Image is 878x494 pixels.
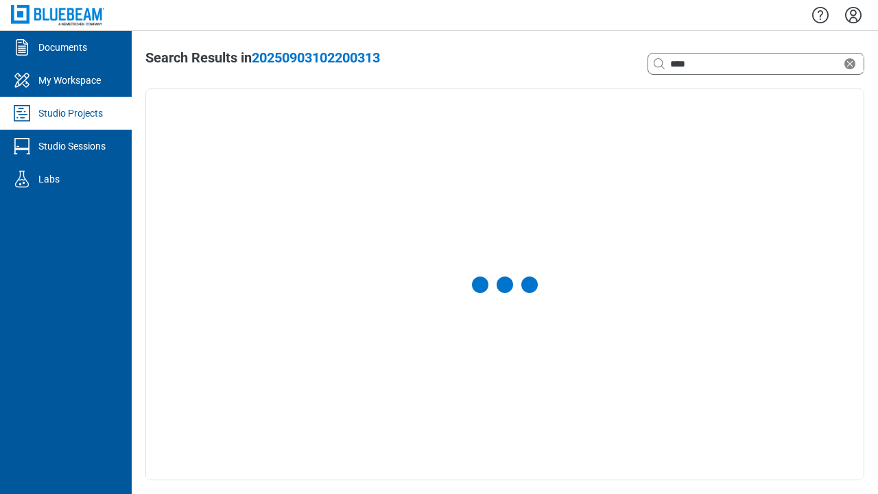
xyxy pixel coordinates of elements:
svg: Documents [11,36,33,58]
svg: My Workspace [11,69,33,91]
div: Loading [472,277,538,293]
svg: Labs [11,168,33,190]
div: Clear search [842,56,864,72]
div: Clear search [648,53,864,75]
span: 20250903102200313 [252,49,380,66]
svg: Studio Sessions [11,135,33,157]
div: My Workspace [38,73,101,87]
button: Settings [842,3,864,27]
svg: Studio Projects [11,102,33,124]
div: Studio Projects [38,106,103,120]
div: Studio Sessions [38,139,106,153]
img: Bluebeam, Inc. [11,5,104,25]
div: Documents [38,40,87,54]
div: Labs [38,172,60,186]
div: Search Results in [145,48,380,67]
